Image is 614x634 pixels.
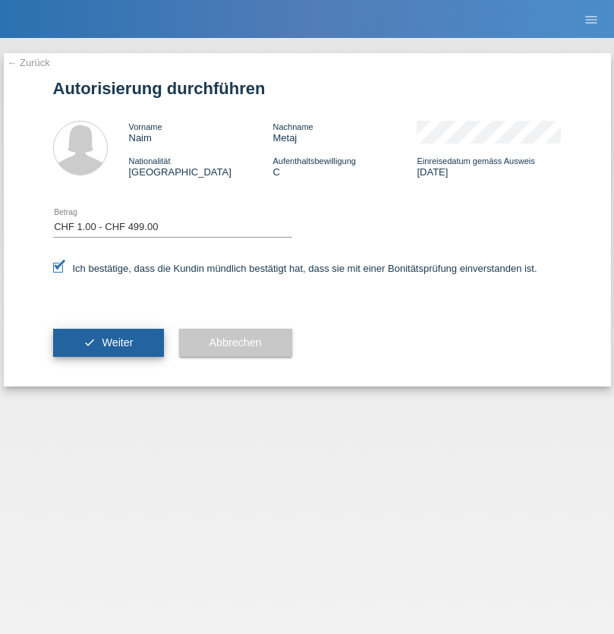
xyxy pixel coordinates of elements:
[129,122,162,131] span: Vorname
[272,155,417,178] div: C
[102,336,133,349] span: Weiter
[8,57,50,68] a: ← Zurück
[53,329,164,358] button: check Weiter
[272,156,355,166] span: Aufenthaltsbewilligung
[53,263,537,274] label: Ich bestätige, dass die Kundin mündlich bestätigt hat, dass sie mit einer Bonitätsprüfung einvers...
[576,14,606,24] a: menu
[417,156,534,166] span: Einreisedatum gemäss Ausweis
[179,329,292,358] button: Abbrechen
[584,12,599,27] i: menu
[417,155,561,178] div: [DATE]
[129,156,171,166] span: Nationalität
[209,336,262,349] span: Abbrechen
[53,79,562,98] h1: Autorisierung durchführen
[83,336,96,349] i: check
[129,155,273,178] div: [GEOGRAPHIC_DATA]
[272,122,313,131] span: Nachname
[129,121,273,144] div: Naim
[272,121,417,144] div: Metaj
